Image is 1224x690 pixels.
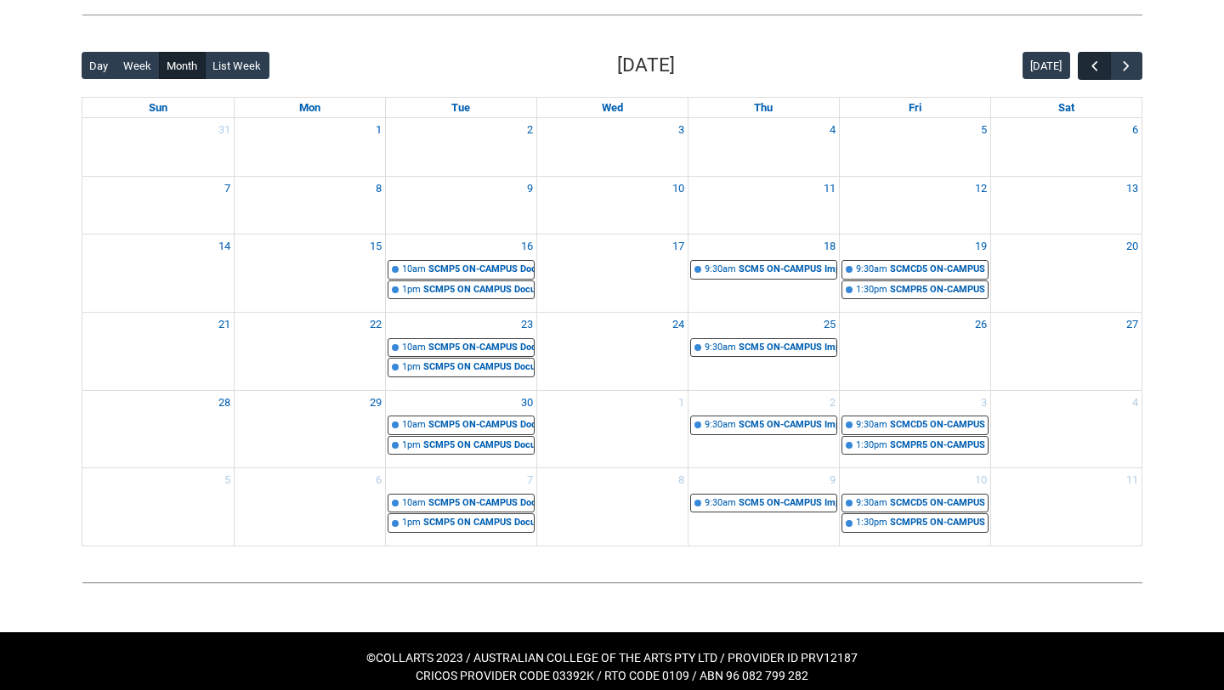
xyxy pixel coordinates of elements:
[972,468,990,492] a: Go to October 10, 2025
[402,438,421,453] div: 1pm
[990,468,1142,546] td: Go to October 11, 2025
[977,118,990,142] a: Go to September 5, 2025
[423,283,534,297] div: SCMP5 ON CAMPUS Documentary Production Stage 5 | Editing Suites ([PERSON_NAME][GEOGRAPHIC_DATA].)...
[82,313,234,391] td: Go to September 21, 2025
[423,438,534,453] div: SCMP5 ON CAMPUS Documentary Production Stage 5 | Editing Suites ([PERSON_NAME][GEOGRAPHIC_DATA].)...
[905,98,925,118] a: Friday
[856,283,887,297] div: 1:30pm
[385,235,536,313] td: Go to September 16, 2025
[402,360,421,375] div: 1pm
[839,176,990,235] td: Go to September 12, 2025
[890,516,988,530] div: SCMPR5 ON-CAMPUS Professional Inquiry STAGE 5 | [GEOGRAPHIC_DATA] ([PERSON_NAME][GEOGRAPHIC_DATA]...
[116,52,160,79] button: Week
[372,468,385,492] a: Go to October 6, 2025
[856,438,887,453] div: 1:30pm
[856,263,887,277] div: 9:30am
[705,263,736,277] div: 9:30am
[890,263,988,277] div: SCMCD5 ON-CAMPUS Capstone Development STAGE 5 Group 1 | [GEOGRAPHIC_DATA] ([PERSON_NAME][GEOGRAPH...
[215,235,234,258] a: Go to September 14, 2025
[366,391,385,415] a: Go to September 29, 2025
[524,118,536,142] a: Go to September 2, 2025
[990,390,1142,468] td: Go to October 4, 2025
[234,468,385,546] td: Go to October 6, 2025
[1023,52,1070,79] button: [DATE]
[366,235,385,258] a: Go to September 15, 2025
[402,496,426,511] div: 10am
[675,118,688,142] a: Go to September 3, 2025
[688,390,839,468] td: Go to October 2, 2025
[82,574,1142,591] img: REDU_GREY_LINE
[385,390,536,468] td: Go to September 30, 2025
[215,118,234,142] a: Go to August 31, 2025
[675,391,688,415] a: Go to October 1, 2025
[972,235,990,258] a: Go to September 19, 2025
[739,496,836,511] div: SCM5 ON-CAMPUS Impact, Distribution & Marketing STAGE 5 Group 1 | [PERSON_NAME] ([PERSON_NAME][GE...
[739,418,836,433] div: SCM5 ON-CAMPUS Impact, Distribution & Marketing STAGE 5 Group 1 | [PERSON_NAME] ([PERSON_NAME][GE...
[428,418,534,433] div: SCMP5 ON-CAMPUS Documentary Production Stage 5 | Editing Suites ([PERSON_NAME][GEOGRAPHIC_DATA].)...
[705,418,736,433] div: 9:30am
[826,118,839,142] a: Go to September 4, 2025
[688,313,839,391] td: Go to September 25, 2025
[524,468,536,492] a: Go to October 7, 2025
[402,341,426,355] div: 10am
[536,176,688,235] td: Go to September 10, 2025
[402,516,421,530] div: 1pm
[221,177,234,201] a: Go to September 7, 2025
[402,263,426,277] div: 10am
[839,118,990,176] td: Go to September 5, 2025
[1129,391,1142,415] a: Go to October 4, 2025
[423,516,534,530] div: SCMP5 ON CAMPUS Documentary Production Stage 5 | Editing Suites ([PERSON_NAME][GEOGRAPHIC_DATA].)...
[1055,98,1078,118] a: Saturday
[705,496,736,511] div: 9:30am
[669,235,688,258] a: Go to September 17, 2025
[518,313,536,337] a: Go to September 23, 2025
[1078,52,1110,80] button: Previous Month
[669,177,688,201] a: Go to September 10, 2025
[221,468,234,492] a: Go to October 5, 2025
[159,52,206,79] button: Month
[215,313,234,337] a: Go to September 21, 2025
[826,391,839,415] a: Go to October 2, 2025
[234,118,385,176] td: Go to September 1, 2025
[205,52,269,79] button: List Week
[751,98,776,118] a: Thursday
[536,468,688,546] td: Go to October 8, 2025
[990,176,1142,235] td: Go to September 13, 2025
[536,390,688,468] td: Go to October 1, 2025
[820,313,839,337] a: Go to September 25, 2025
[82,118,234,176] td: Go to August 31, 2025
[890,438,988,453] div: SCMPR5 ON-CAMPUS Professional Inquiry STAGE 5 | [GEOGRAPHIC_DATA] ([PERSON_NAME][GEOGRAPHIC_DATA]...
[990,235,1142,313] td: Go to September 20, 2025
[234,176,385,235] td: Go to September 8, 2025
[1110,52,1142,80] button: Next Month
[428,263,534,277] div: SCMP5 ON-CAMPUS Documentary Production Stage 5 | Editing Suites ([PERSON_NAME][GEOGRAPHIC_DATA].)...
[234,390,385,468] td: Go to September 29, 2025
[826,468,839,492] a: Go to October 9, 2025
[1129,118,1142,142] a: Go to September 6, 2025
[536,313,688,391] td: Go to September 24, 2025
[890,496,988,511] div: SCMCD5 ON-CAMPUS Capstone Development STAGE 5 Group 1 | [GEOGRAPHIC_DATA] ([PERSON_NAME][GEOGRAPH...
[839,390,990,468] td: Go to October 3, 2025
[82,390,234,468] td: Go to September 28, 2025
[739,341,836,355] div: SCM5 ON-CAMPUS Impact, Distribution & Marketing STAGE 5 Group 1 | [PERSON_NAME] ([PERSON_NAME][GE...
[215,391,234,415] a: Go to September 28, 2025
[423,360,534,375] div: SCMP5 ON CAMPUS Documentary Production Stage 5 | Editing Suites ([PERSON_NAME][GEOGRAPHIC_DATA].)...
[820,235,839,258] a: Go to September 18, 2025
[1123,468,1142,492] a: Go to October 11, 2025
[890,418,988,433] div: SCMCD5 ON-CAMPUS Capstone Development STAGE 5 Group 1 | [GEOGRAPHIC_DATA] ([PERSON_NAME][GEOGRAPH...
[428,341,534,355] div: SCMP5 ON-CAMPUS Documentary Production Stage 5 | Editing Suites ([PERSON_NAME][GEOGRAPHIC_DATA].)...
[839,468,990,546] td: Go to October 10, 2025
[856,516,887,530] div: 1:30pm
[839,313,990,391] td: Go to September 26, 2025
[234,235,385,313] td: Go to September 15, 2025
[82,6,1142,24] img: REDU_GREY_LINE
[820,177,839,201] a: Go to September 11, 2025
[385,118,536,176] td: Go to September 2, 2025
[890,283,988,297] div: SCMPR5 ON-CAMPUS Professional Inquiry STAGE 5 | [GEOGRAPHIC_DATA] ([PERSON_NAME][GEOGRAPHIC_DATA]...
[518,235,536,258] a: Go to September 16, 2025
[536,235,688,313] td: Go to September 17, 2025
[1123,235,1142,258] a: Go to September 20, 2025
[402,283,421,297] div: 1pm
[518,391,536,415] a: Go to September 30, 2025
[372,177,385,201] a: Go to September 8, 2025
